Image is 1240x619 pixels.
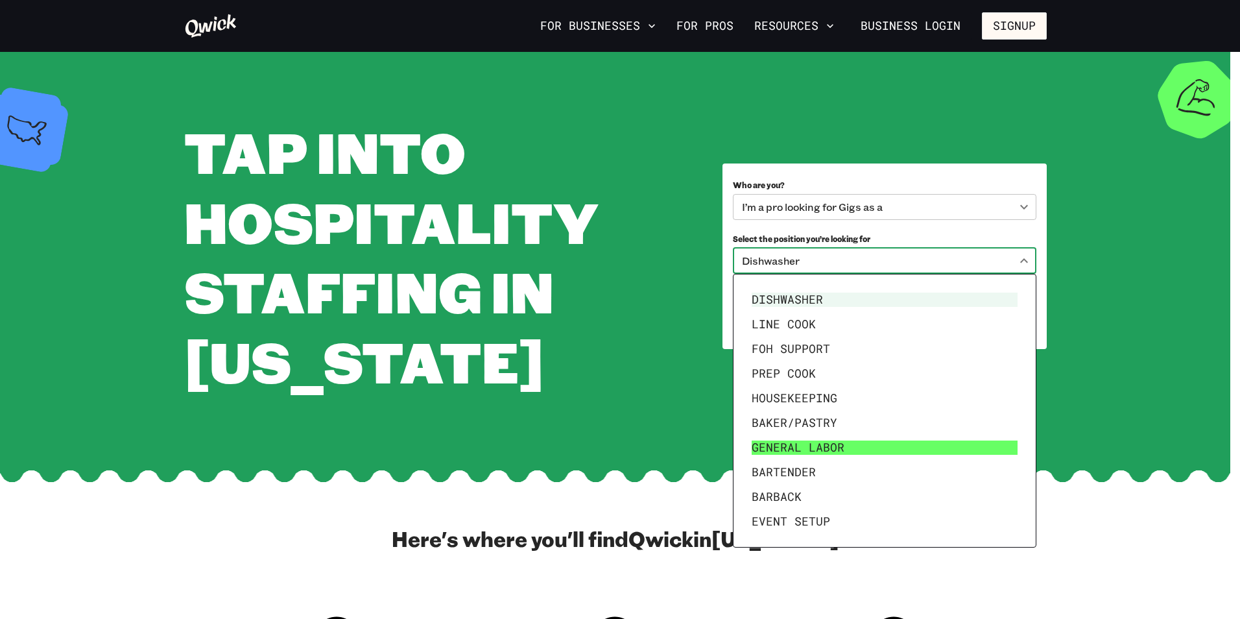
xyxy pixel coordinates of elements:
li: Bartender [746,460,1023,485]
li: FOH Support [746,337,1023,361]
li: Event Setup [746,509,1023,534]
li: Housekeeping [746,386,1023,411]
li: General Labor [746,435,1023,460]
li: Baker/Pastry [746,411,1023,435]
li: Barback [746,485,1023,509]
li: Line Cook [746,312,1023,337]
li: Prep Cook [746,361,1023,386]
li: Dishwasher [746,287,1023,312]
